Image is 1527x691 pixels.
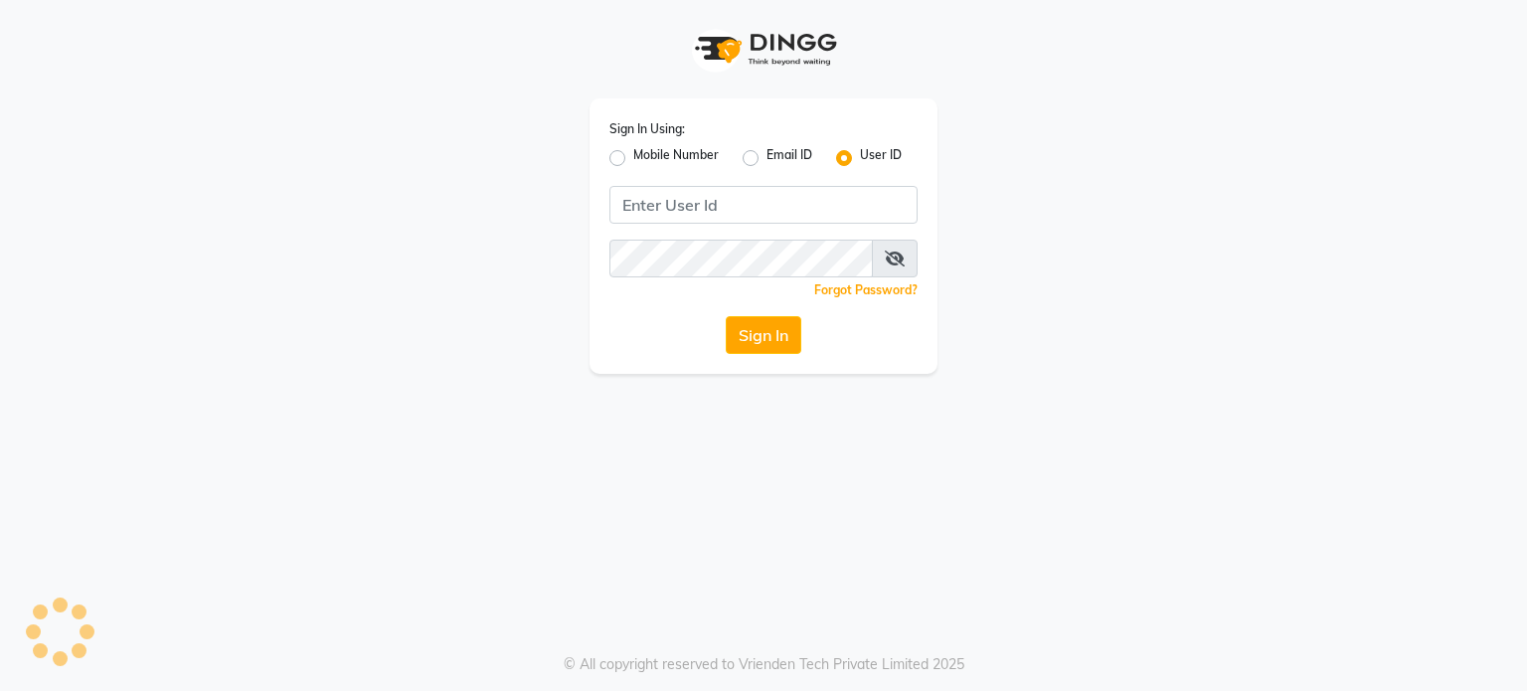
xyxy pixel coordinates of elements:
a: Forgot Password? [814,282,918,297]
label: Email ID [766,146,812,170]
label: User ID [860,146,902,170]
input: Username [609,240,873,277]
label: Sign In Using: [609,120,685,138]
input: Username [609,186,918,224]
label: Mobile Number [633,146,719,170]
button: Sign In [726,316,801,354]
img: logo1.svg [684,20,843,79]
